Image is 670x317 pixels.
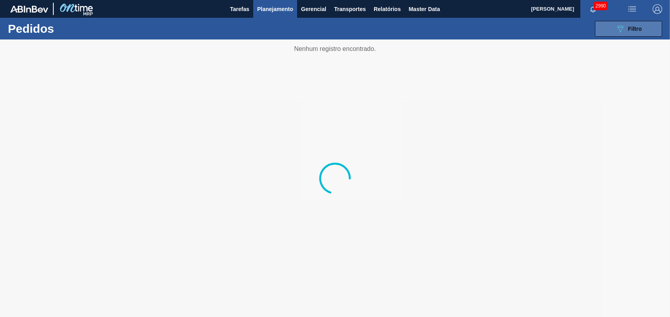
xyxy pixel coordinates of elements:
[594,2,608,10] span: 2990
[408,4,440,14] span: Master Data
[580,4,606,15] button: Notificações
[8,24,124,33] h1: Pedidos
[628,26,642,32] span: Filtro
[10,6,48,13] img: TNhmsLtSVTkK8tSr43FrP2fwEKptu5GPRR3wAAAABJRU5ErkJggg==
[374,4,401,14] span: Relatórios
[653,4,662,14] img: Logout
[334,4,366,14] span: Transportes
[301,4,326,14] span: Gerencial
[595,21,662,37] button: Filtro
[257,4,293,14] span: Planejamento
[627,4,637,14] img: userActions
[230,4,249,14] span: Tarefas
